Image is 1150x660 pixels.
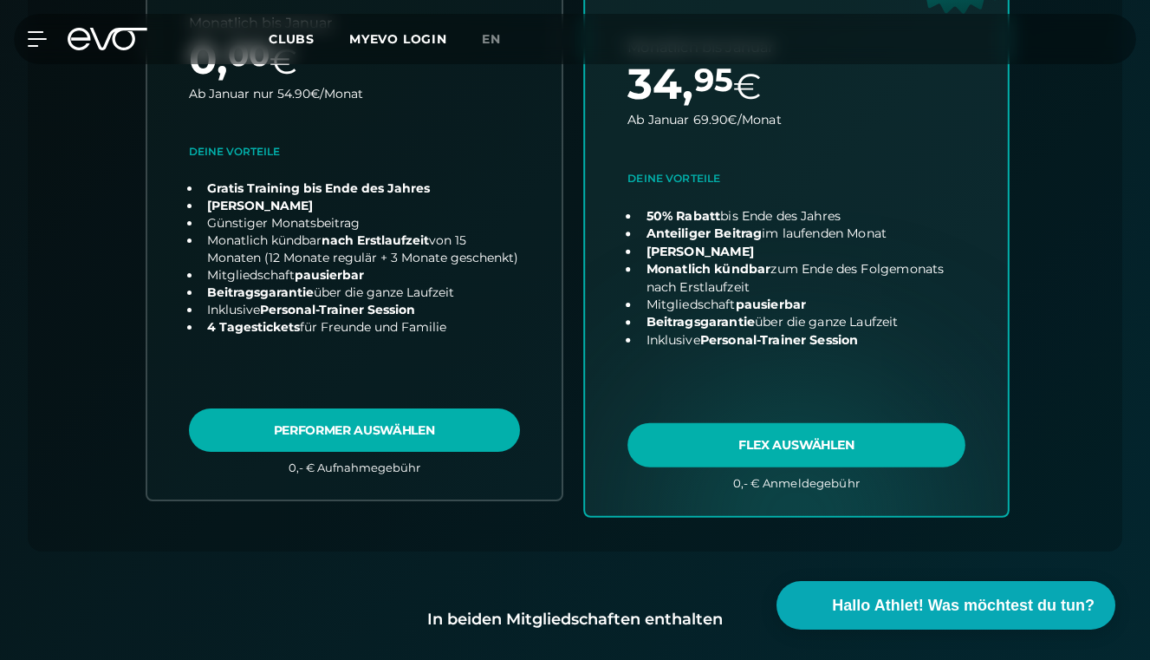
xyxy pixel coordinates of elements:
[349,31,447,47] a: MYEVO LOGIN
[269,31,315,47] span: Clubs
[55,607,1095,631] div: In beiden Mitgliedschaften enthalten
[482,29,522,49] a: en
[482,31,501,47] span: en
[269,30,349,47] a: Clubs
[776,581,1115,630] button: Hallo Athlet! Was möchtest du tun?
[832,594,1095,618] span: Hallo Athlet! Was möchtest du tun?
